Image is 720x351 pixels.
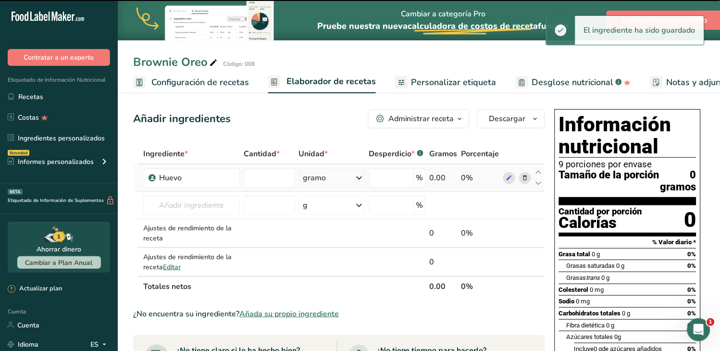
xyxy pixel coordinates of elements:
[586,274,600,281] font: trans
[532,76,614,88] font: Desglose nutricional
[559,310,621,317] font: Carbohidratos totales
[622,310,631,317] font: 0 g
[477,109,545,128] button: Descargar
[688,262,696,269] font: 0%
[607,322,615,329] font: 0 g
[576,298,590,305] font: 0 mg
[688,310,696,317] font: 0%
[318,20,408,32] font: Pruebe nuestra nueva
[684,207,696,232] font: 0
[18,157,94,166] font: Informes personalizados
[709,319,713,325] font: 1
[615,333,621,340] font: 0g
[369,149,412,159] font: Desperdicio
[10,150,27,156] font: Novedad
[8,308,26,315] font: Cuenta
[688,298,696,305] font: 0%
[133,112,231,126] font: Añadir ingredientes
[19,284,62,293] font: Actualizar plan
[18,92,43,101] font: Recetas
[286,75,376,87] font: Elaborador de recetas
[592,251,600,258] font: 0 g
[303,200,308,211] div: g
[559,169,659,181] font: Tamaño de la porción
[461,281,473,292] font: 0%
[660,169,696,193] font: 0 gramos
[590,286,604,293] font: 0 mg
[602,274,610,281] font: 0 g
[159,172,234,184] div: Huevo
[401,9,486,19] font: Cambiar a categoría Pro
[567,274,586,281] font: Grasas
[143,281,191,292] font: Totales netos
[143,149,185,159] font: Ingrediente
[516,72,631,93] a: Desglose nutricional
[430,281,446,292] font: 0.00
[133,54,208,70] font: Brownie Oreo
[430,256,458,268] div: 0
[151,76,249,88] font: Configuración de recetas
[368,109,470,128] button: Administrar receta
[430,228,434,238] font: 0
[408,20,538,32] font: calculadora de costos de receta
[17,256,101,269] button: Cambiar a Plan Anual
[559,213,617,232] font: Calorías
[37,245,81,254] font: Ahorrar dinero
[8,49,110,66] button: Contratar a un experto
[461,149,499,159] font: Porcentaje
[411,76,497,88] font: Personalizar etiqueta
[24,53,94,62] font: Contratar a un experto
[244,149,276,159] font: Cantidad
[617,262,625,269] font: 0 g
[303,173,326,183] font: gramo
[461,227,499,239] div: 0%
[299,149,325,159] font: Unidad
[559,113,671,158] font: Información nutricional
[430,149,458,159] font: Gramos
[653,238,696,246] font: % Valor diario *
[268,71,376,94] a: Elaborador de recetas
[559,286,589,293] font: Colesterol
[575,16,704,45] div: El ingrediente ha sido guardado
[687,318,710,341] iframe: Chat en vivo de Intercom
[239,309,339,319] font: Añada su propio ingrediente
[559,298,575,305] font: Sodio
[395,72,497,93] a: Personalizar etiqueta
[18,113,39,122] font: Costas
[8,76,106,84] font: Etiquetado de Información Nutricional
[559,206,643,217] font: Cantidad por porción
[461,172,499,184] div: 0%
[489,113,526,124] font: Descargar
[388,113,454,124] font: Administrar receta
[8,197,104,204] font: Etiquetado de Información de Suplementos
[10,189,21,195] font: BETA
[17,321,39,330] font: Cuenta
[133,309,239,319] font: ¿No encuentra su ingrediente?
[18,340,38,349] font: Idioma
[143,252,240,272] div: Ajustes de rendimiento de la receta
[559,251,591,258] font: Grasa total
[567,322,605,329] font: Fibra dietética
[567,333,613,340] font: Azúcares totales
[688,286,696,293] font: 0%
[133,72,249,93] a: Configuración de recetas
[559,159,652,170] font: 9 porciones por envase
[143,196,240,215] input: Añadir ingrediente
[430,172,458,184] div: 0.00
[567,262,615,269] font: Grasas saturadas
[18,134,105,143] font: Ingredientes personalizados
[25,258,93,267] font: Cambiar a Plan Anual
[223,60,255,68] font: Código: 008
[143,224,232,243] font: Ajustes de rendimiento de la receta
[688,251,696,258] font: 0%
[163,263,181,272] span: Editar
[90,340,99,349] font: ES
